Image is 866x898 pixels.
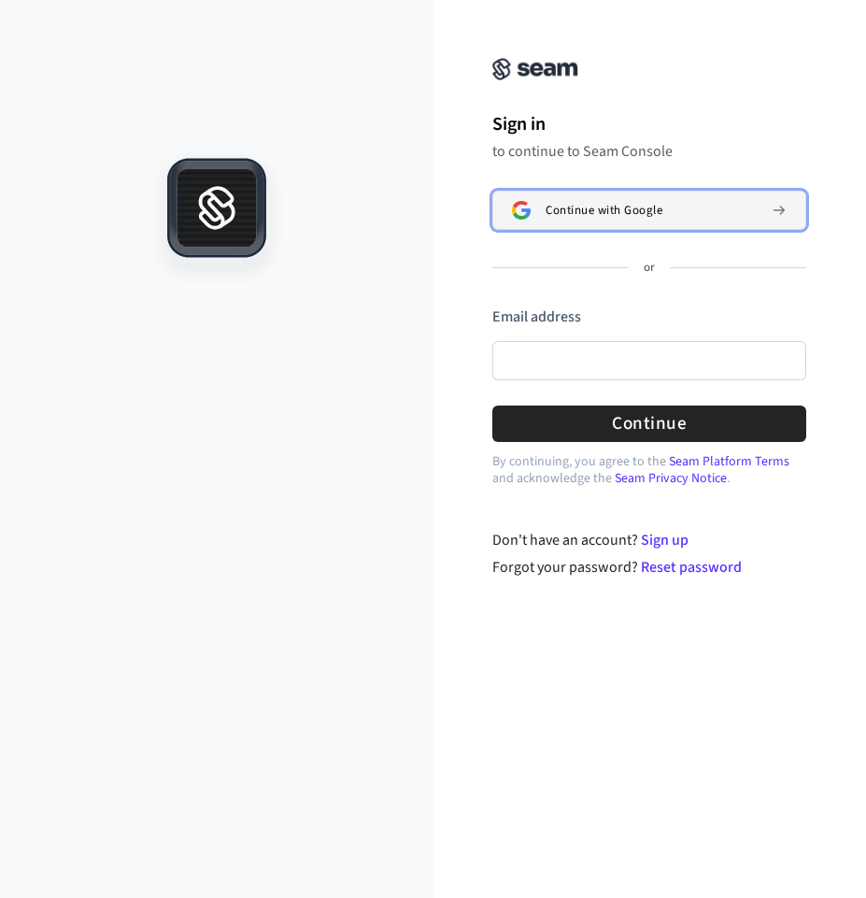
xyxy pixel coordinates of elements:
p: or [644,260,655,277]
img: Sign in with Google [512,201,531,220]
p: By continuing, you agree to the and acknowledge the . [492,453,806,487]
div: Forgot your password? [492,556,807,578]
img: Seam Console [492,58,578,80]
p: to continue to Seam Console [492,142,806,161]
a: Reset password [641,557,742,577]
button: Sign in with GoogleContinue with Google [492,191,806,230]
div: Don't have an account? [492,529,807,551]
label: Email address [492,306,581,327]
a: Seam Platform Terms [669,452,789,471]
h1: Sign in [492,110,806,138]
a: Seam Privacy Notice [615,469,727,488]
a: Sign up [641,530,689,550]
button: Continue [492,406,806,442]
span: Continue with Google [546,203,662,218]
